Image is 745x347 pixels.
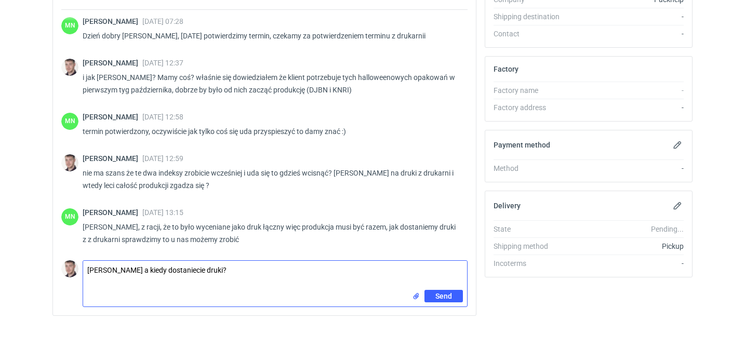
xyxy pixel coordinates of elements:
span: [PERSON_NAME] [83,113,142,121]
figcaption: MN [61,113,78,130]
div: - [569,85,684,96]
div: State [494,224,569,234]
button: Edit payment method [671,139,684,151]
textarea: [PERSON_NAME] a kiedy dostaniecie druki? [83,261,467,290]
div: Incoterms [494,258,569,269]
div: Shipping destination [494,11,569,22]
div: Pickup [569,241,684,251]
figcaption: MN [61,17,78,34]
span: [PERSON_NAME] [83,208,142,217]
div: - [569,163,684,173]
div: Małgorzata Nowotna [61,113,78,130]
span: Send [435,292,452,300]
h2: Delivery [494,202,521,210]
span: [PERSON_NAME] [83,59,142,67]
span: [PERSON_NAME] [83,154,142,163]
div: Contact [494,29,569,39]
div: - [569,102,684,113]
p: Dzień dobry [PERSON_NAME], [DATE] potwierdzimy termin, czekamy za potwierdzeniem terminu z drukarnii [83,30,459,42]
div: Shipping method [494,241,569,251]
div: - [569,258,684,269]
img: Maciej Sikora [61,260,78,277]
span: [DATE] 12:58 [142,113,183,121]
p: nie ma szans że te dwa indeksy zrobicie wcześniej i uda się to gdzieś wcisnąć? [PERSON_NAME] na d... [83,167,459,192]
div: Factory name [494,85,569,96]
img: Maciej Sikora [61,59,78,76]
span: [PERSON_NAME] [83,17,142,25]
div: Małgorzata Nowotna [61,17,78,34]
span: [DATE] 12:37 [142,59,183,67]
span: [DATE] 07:28 [142,17,183,25]
div: - [569,11,684,22]
p: [PERSON_NAME], z racji, że to było wyceniane jako druk łączny więc produkcja musi być razem, jak ... [83,221,459,246]
h2: Factory [494,65,518,73]
div: - [569,29,684,39]
em: Pending... [651,225,684,233]
h2: Payment method [494,141,550,149]
img: Maciej Sikora [61,154,78,171]
div: Method [494,163,569,173]
div: Factory address [494,102,569,113]
span: [DATE] 13:15 [142,208,183,217]
span: [DATE] 12:59 [142,154,183,163]
div: Małgorzata Nowotna [61,208,78,225]
button: Send [424,290,463,302]
p: i jak [PERSON_NAME]? Mamy coś? właśnie się dowiedziałem że klient potrzebuje tych halloweenowych ... [83,71,459,96]
figcaption: MN [61,208,78,225]
p: termin potwierdzony, oczywiście jak tylko coś się uda przyspieszyć to damy znać :) [83,125,459,138]
button: Edit delivery details [671,199,684,212]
